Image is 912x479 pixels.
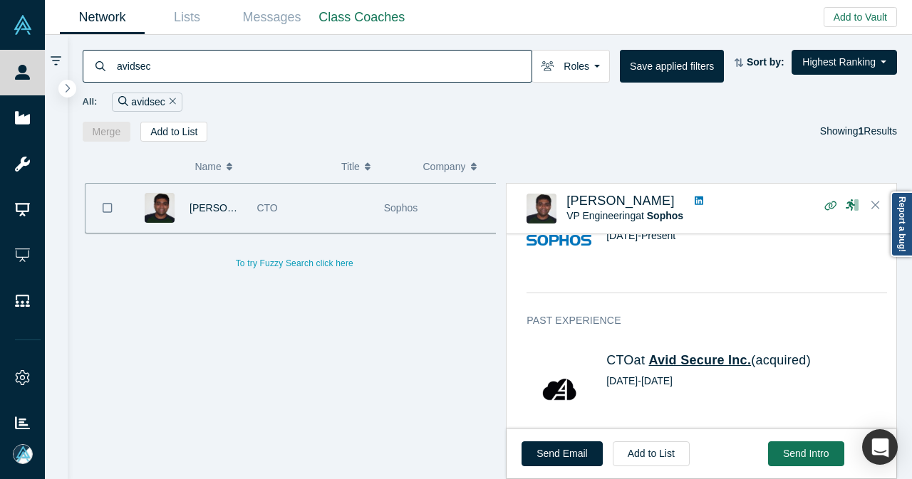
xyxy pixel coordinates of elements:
[195,152,221,181] span: Name
[112,93,182,112] div: avidsec
[859,125,864,137] strong: 1
[423,152,466,181] span: Company
[527,353,591,418] img: Avid Secure Inc.'s Logo
[115,49,532,83] input: Search by name, title, company, summary, expertise, investment criteria or topics of focus
[824,7,897,27] button: Add to Vault
[527,208,591,273] img: Sophos's Logo
[532,50,610,83] button: Roles
[83,95,98,109] span: All:
[865,194,886,217] button: Close
[606,374,887,389] div: [DATE] - [DATE]
[13,444,33,464] img: Mia Scott's Account
[60,1,145,34] a: Network
[256,202,277,214] span: CTO
[613,441,690,466] button: Add to List
[229,1,314,34] a: Messages
[314,1,410,34] a: Class Coaches
[527,194,556,223] img: Ganesh Krishnan's Profile Image
[606,353,887,369] h4: CTO at (acquired)
[648,353,751,367] a: Avid Secure Inc.
[522,441,603,466] a: Send Email
[85,184,130,233] button: Bookmark
[226,254,363,273] button: To try Fuzzy Search click here
[341,152,408,181] button: Title
[606,228,887,243] div: [DATE] - Present
[768,441,844,466] button: Send Intro
[423,152,490,181] button: Company
[566,194,675,208] a: [PERSON_NAME]
[195,152,326,181] button: Name
[190,202,271,214] a: [PERSON_NAME]
[384,202,418,214] span: Sophos
[859,125,897,137] span: Results
[747,56,784,68] strong: Sort by:
[140,122,207,142] button: Add to List
[527,313,867,328] h3: Past Experience
[792,50,897,75] button: Highest Ranking
[620,50,724,83] button: Save applied filters
[145,193,175,223] img: Ganesh Krishnan's Profile Image
[83,122,131,142] button: Merge
[820,122,897,142] div: Showing
[165,94,176,110] button: Remove Filter
[145,1,229,34] a: Lists
[647,210,683,221] a: Sophos
[341,152,360,181] span: Title
[13,15,33,35] img: Alchemist Vault Logo
[566,210,683,221] span: VP Engineering at
[891,191,912,257] a: Report a bug!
